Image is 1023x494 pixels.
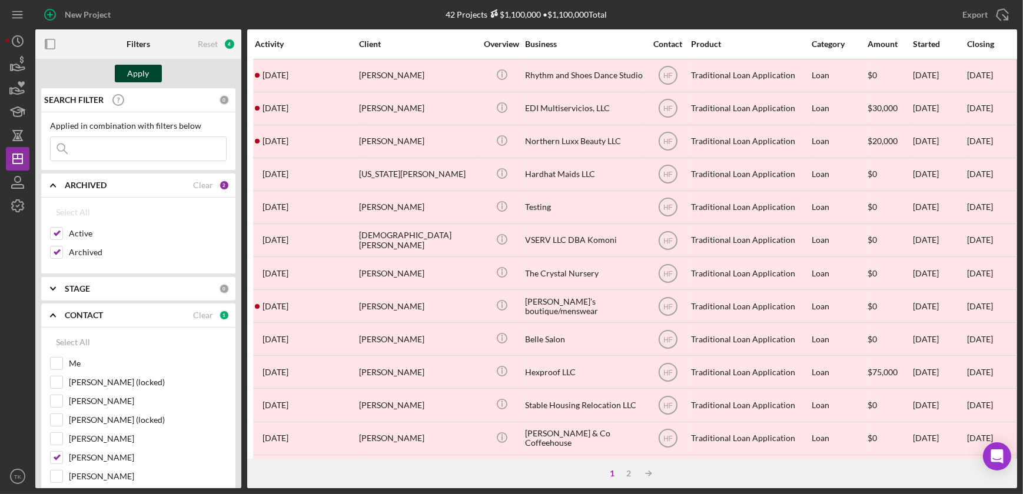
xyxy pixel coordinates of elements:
[663,269,673,278] text: HF
[868,323,912,355] div: $0
[967,136,993,146] time: [DATE]
[691,159,809,190] div: Traditional Loan Application
[868,423,912,454] div: $0
[65,311,103,320] b: CONTACT
[691,258,809,289] div: Traditional Loan Application
[35,3,122,26] button: New Project
[359,456,477,487] div: [PERSON_NAME]
[198,39,218,49] div: Reset
[663,138,673,146] text: HF
[263,335,288,344] time: 2025-06-23 16:10
[193,311,213,320] div: Clear
[691,456,809,487] div: Traditional Loan Application
[480,39,524,49] div: Overview
[868,192,912,223] div: $0
[44,95,104,105] b: SEARCH FILTER
[812,39,866,49] div: Category
[219,180,230,191] div: 2
[359,60,477,91] div: [PERSON_NAME]
[69,433,227,445] label: [PERSON_NAME]
[128,65,150,82] div: Apply
[263,400,288,410] time: 2025-07-11 00:57
[868,456,912,487] div: $0
[525,225,643,256] div: VSERV LLC DBA Komoni
[525,389,643,420] div: Stable Housing Relocation LLC
[967,301,993,311] time: [DATE]
[525,258,643,289] div: The Crystal Nursery
[967,202,993,212] time: [DATE]
[983,442,1011,470] div: Open Intercom Messenger
[868,225,912,256] div: $0
[868,258,912,289] div: $0
[812,356,866,388] div: Loan
[868,291,912,322] div: $0
[663,171,673,179] text: HF
[359,159,477,190] div: [US_STATE][PERSON_NAME]
[69,246,227,258] label: Archived
[691,126,809,157] div: Traditional Loan Application
[691,389,809,420] div: Traditional Loan Application
[263,235,288,245] time: 2025-05-23 20:24
[663,105,673,113] text: HF
[967,169,993,179] time: [DATE]
[620,469,637,478] div: 2
[359,356,477,388] div: [PERSON_NAME]
[812,423,866,454] div: Loan
[913,456,966,487] div: [DATE]
[525,456,643,487] div: RBM Hospitality LLC. / DBA: Pizzeria Lucca
[219,283,230,294] div: 0
[691,93,809,124] div: Traditional Loan Application
[56,331,90,354] div: Select All
[69,395,227,407] label: [PERSON_NAME]
[663,402,673,410] text: HF
[812,225,866,256] div: Loan
[525,291,643,322] div: [PERSON_NAME]’s boutique/menswear
[255,39,358,49] div: Activity
[812,291,866,322] div: Loan
[913,356,966,388] div: [DATE]
[913,192,966,223] div: [DATE]
[913,389,966,420] div: [DATE]
[868,39,912,49] div: Amount
[69,358,227,369] label: Me
[913,93,966,124] div: [DATE]
[812,456,866,487] div: Loan
[525,60,643,91] div: Rhythm and Shoes Dance Studio
[913,291,966,322] div: [DATE]
[69,376,227,388] label: [PERSON_NAME] (locked)
[868,60,912,91] div: $0
[812,126,866,157] div: Loan
[913,60,966,91] div: [DATE]
[446,9,607,19] div: 42 Projects • $1,100,000 Total
[219,310,230,321] div: 1
[359,323,477,355] div: [PERSON_NAME]
[663,302,673,311] text: HF
[967,400,993,410] time: [DATE]
[967,334,993,344] time: [DATE]
[868,93,912,124] div: $30,000
[913,159,966,190] div: [DATE]
[663,368,673,376] text: HF
[359,291,477,322] div: [PERSON_NAME]
[65,284,90,293] b: STAGE
[359,389,477,420] div: [PERSON_NAME]
[913,126,966,157] div: [DATE]
[14,473,22,480] text: TK
[691,423,809,454] div: Traditional Loan Application
[868,159,912,190] div: $0
[69,414,227,426] label: [PERSON_NAME] (locked)
[56,201,90,224] div: Select All
[50,201,96,224] button: Select All
[812,60,866,91] div: Loan
[913,39,966,49] div: Started
[525,423,643,454] div: [PERSON_NAME] & Co Coffeehouse
[263,71,288,80] time: 2025-06-25 23:04
[263,136,288,146] time: 2025-07-23 17:36
[663,203,673,212] text: HF
[967,268,993,278] time: [DATE]
[525,323,643,355] div: Belle Salon
[913,323,966,355] div: [DATE]
[812,323,866,355] div: Loan
[691,356,809,388] div: Traditional Loan Application
[69,452,227,463] label: [PERSON_NAME]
